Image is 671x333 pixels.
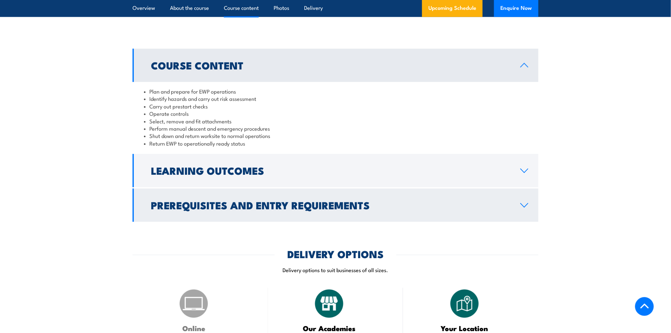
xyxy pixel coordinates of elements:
h3: Our Academies [284,324,375,332]
li: Plan and prepare for EWP operations [144,88,527,95]
h2: DELIVERY OPTIONS [287,249,384,258]
li: Shut down and return worksite to normal operations [144,132,527,139]
a: Prerequisites and Entry Requirements [133,188,538,222]
p: Delivery options to suit businesses of all sizes. [133,266,538,273]
a: Learning Outcomes [133,154,538,187]
h2: Learning Outcomes [151,166,510,175]
li: Return EWP to operationally ready status [144,140,527,147]
li: Select, remove and fit attachments [144,117,527,125]
a: Course Content [133,49,538,82]
li: Identify hazards and carry out risk assessment [144,95,527,102]
h3: Online [148,324,239,332]
li: Perform manual descent and emergency procedures [144,125,527,132]
h3: Your Location [419,324,510,332]
h2: Prerequisites and Entry Requirements [151,200,510,209]
h2: Course Content [151,61,510,69]
li: Carry out prestart checks [144,102,527,110]
li: Operate controls [144,110,527,117]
